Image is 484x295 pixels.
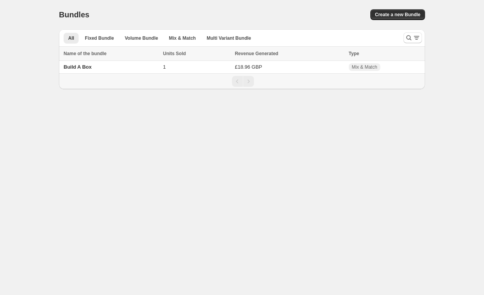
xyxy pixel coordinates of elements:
h1: Bundles [59,10,89,19]
button: Revenue Generated [235,50,286,57]
span: Revenue Generated [235,50,278,57]
span: All [68,35,74,41]
button: Create a new Bundle [370,9,425,20]
span: Create a new Bundle [375,12,420,18]
span: Mix & Match [352,64,377,70]
button: Units Sold [163,50,193,57]
span: Fixed Bundle [85,35,114,41]
span: Mix & Match [169,35,196,41]
span: Build A Box [64,64,92,70]
span: £18.96 GBP [235,64,262,70]
div: Name of the bundle [64,50,158,57]
span: Volume Bundle [125,35,158,41]
span: Units Sold [163,50,186,57]
nav: Pagination [59,73,425,89]
span: Multi Variant Bundle [207,35,251,41]
button: Search and filter results [403,32,422,43]
div: Type [349,50,420,57]
span: 1 [163,64,166,70]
